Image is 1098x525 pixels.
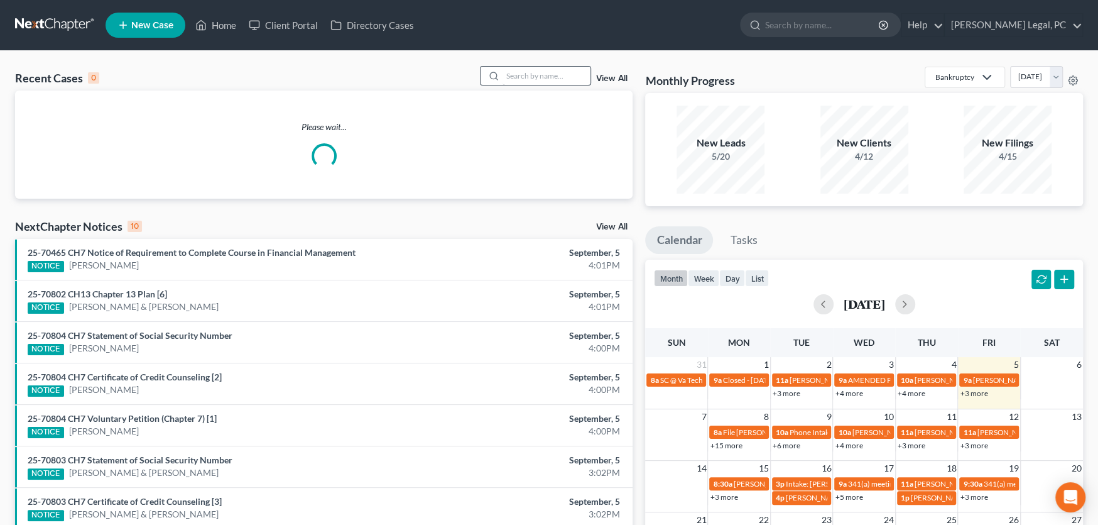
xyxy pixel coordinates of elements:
[242,14,324,36] a: Client Portal
[825,409,832,424] span: 9
[945,461,957,476] span: 18
[793,337,810,348] span: Tue
[982,337,996,348] span: Fri
[28,496,222,507] a: 25-70803 CH7 Certificate of Credit Counseling [3]
[763,357,770,372] span: 1
[28,427,64,438] div: NOTICE
[935,72,974,82] div: Bankruptcy
[963,375,971,385] span: 9a
[745,270,769,287] button: list
[963,428,976,437] span: 11a
[722,375,802,385] span: Closed - [DATE] - Closed
[88,72,99,84] div: 0
[960,389,987,398] a: +3 more
[765,13,880,36] input: Search by name...
[1044,337,1060,348] span: Sat
[431,425,620,438] div: 4:00PM
[713,428,721,437] span: 8a
[883,461,895,476] span: 17
[776,375,788,385] span: 11a
[901,375,913,385] span: 10a
[847,479,1035,489] span: 341(a) meeting for [PERSON_NAME] & [PERSON_NAME]
[773,441,800,450] a: +6 more
[28,468,64,480] div: NOTICE
[964,150,1052,163] div: 4/15
[15,121,633,133] p: Please wait...
[776,428,788,437] span: 10a
[820,136,908,150] div: New Clients
[677,150,764,163] div: 5/20
[719,270,745,287] button: day
[1013,357,1020,372] span: 5
[431,467,620,479] div: 3:02PM
[28,344,64,355] div: NOTICE
[677,136,764,150] div: New Leads
[28,372,222,382] a: 25-70804 CH7 Certificate of Credit Counseling [2]
[660,375,702,385] span: SC @ Va Tech
[838,428,851,437] span: 10a
[645,226,713,254] a: Calendar
[596,223,628,231] a: View All
[710,492,737,502] a: +3 more
[431,508,620,521] div: 3:02PM
[431,342,620,355] div: 4:00PM
[1008,461,1020,476] span: 19
[1055,482,1085,512] div: Open Intercom Messenger
[898,389,925,398] a: +4 more
[847,375,999,385] span: AMENDED PLAN DUE FOR [PERSON_NAME]
[695,461,707,476] span: 14
[773,389,800,398] a: +3 more
[835,492,862,502] a: +5 more
[820,461,832,476] span: 16
[790,428,1093,437] span: Phone Intake: [PERSON_NAME] [PHONE_NUMBER], [STREET_ADDRESS][PERSON_NAME]
[431,329,620,342] div: September, 5
[431,246,620,259] div: September, 5
[854,337,874,348] span: Wed
[324,14,420,36] a: Directory Cases
[733,479,886,489] span: [PERSON_NAME] - review Bland County J&DR
[431,301,620,313] div: 4:01PM
[15,219,142,234] div: NextChapter Notices
[503,67,590,85] input: Search by name...
[28,510,64,521] div: NOTICE
[945,14,1082,36] a: [PERSON_NAME] Legal, PC
[713,479,732,489] span: 8:30a
[28,413,217,424] a: 25-70804 CH7 Voluntary Petition (Chapter 7) [1]
[950,357,957,372] span: 4
[28,385,64,397] div: NOTICE
[695,357,707,372] span: 31
[719,226,768,254] a: Tasks
[431,384,620,396] div: 4:00PM
[790,375,871,385] span: [PERSON_NAME] to sign
[128,221,142,232] div: 10
[431,259,620,272] div: 4:01PM
[28,455,232,465] a: 25-70803 CH7 Statement of Social Security Number
[69,259,139,272] a: [PERSON_NAME]
[901,493,910,502] span: 1p
[883,409,895,424] span: 10
[69,467,219,479] a: [PERSON_NAME] & [PERSON_NAME]
[131,21,173,30] span: New Case
[69,301,219,313] a: [PERSON_NAME] & [PERSON_NAME]
[960,492,987,502] a: +3 more
[844,297,885,311] h2: [DATE]
[901,479,913,489] span: 11a
[825,357,832,372] span: 2
[28,247,356,258] a: 25-70465 CH7 Notice of Requirement to Complete Course in Financial Management
[28,302,64,314] div: NOTICE
[901,428,913,437] span: 11a
[713,375,721,385] span: 9a
[758,461,770,476] span: 15
[431,454,620,467] div: September, 5
[1008,409,1020,424] span: 12
[1075,357,1083,372] span: 6
[668,337,686,348] span: Sun
[69,342,139,355] a: [PERSON_NAME]
[431,371,620,384] div: September, 5
[835,441,862,450] a: +4 more
[28,289,167,299] a: 25-70802 CH13 Chapter 13 Plan [6]
[1070,461,1083,476] span: 20
[945,409,957,424] span: 11
[728,337,750,348] span: Mon
[700,409,707,424] span: 7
